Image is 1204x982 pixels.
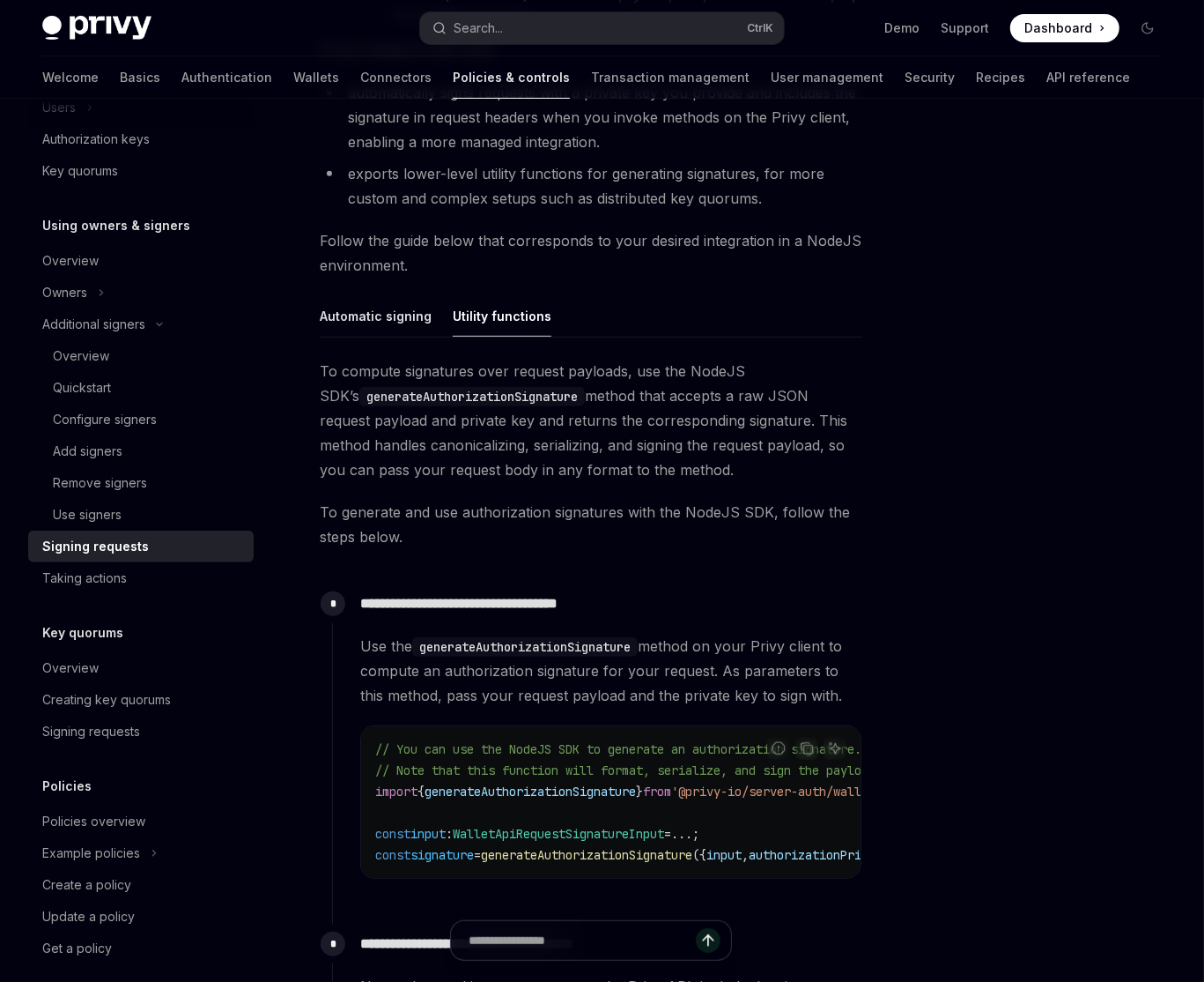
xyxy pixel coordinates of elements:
[53,472,147,494] div: Remove signers
[53,441,122,462] div: Add signers
[692,847,706,863] span: ({
[767,737,790,760] button: Report incorrect code
[42,129,150,150] div: Authorization keys
[53,409,157,430] div: Configure signers
[359,387,585,406] code: generateAuthorizationSignature
[28,806,254,837] a: Policies overview
[410,826,446,842] span: input
[420,12,784,44] button: Open search
[1024,19,1092,37] span: Dashboard
[671,826,692,842] span: ...
[375,847,410,863] span: const
[28,340,254,372] a: Overview
[42,689,171,710] div: Creating key quorums
[28,277,254,309] button: Toggle Owners section
[771,56,883,99] a: User management
[28,684,254,716] a: Creating key quorums
[42,16,151,41] img: dark logo
[42,282,87,303] div: Owners
[28,652,254,684] a: Overview
[417,784,425,800] span: {
[181,56,272,99] a: Authentication
[42,811,145,832] div: Policies overview
[28,933,254,964] a: Get a policy
[1046,56,1130,99] a: API reference
[53,346,109,367] div: Overview
[749,847,911,863] span: authorizationPrivateKey
[42,776,92,797] h5: Policies
[28,372,254,404] a: Quickstart
[42,658,99,679] div: Overview
[320,295,432,337] button: Automatic signing
[410,847,474,863] span: signature
[453,295,551,337] button: Utility functions
[360,634,861,708] span: Use the method on your Privy client to compute an authorization signature for your request. As pa...
[42,160,118,182] div: Key quorums
[454,18,503,39] div: Search...
[42,568,127,589] div: Taking actions
[481,847,692,863] span: generateAuthorizationSignature
[42,622,123,644] h5: Key quorums
[795,737,818,760] button: Copy the contents from the code block
[375,741,861,757] span: // You can use the NodeJS SDK to generate an authorization signature.
[591,56,750,99] a: Transaction management
[643,784,671,800] span: from
[375,784,417,800] span: import
[28,869,254,901] a: Create a policy
[360,56,432,99] a: Connectors
[453,826,664,842] span: WalletApiRequestSignatureInput
[1134,14,1162,42] button: Toggle dark mode
[671,784,911,800] span: '@privy-io/server-auth/wallet-api'
[42,314,145,335] div: Additional signers
[28,837,254,869] button: Toggle Example policies section
[42,536,149,557] div: Signing requests
[28,562,254,594] a: Taking actions
[28,404,254,435] a: Configure signers
[42,843,140,864] div: Example policies
[976,56,1025,99] a: Recipes
[28,499,254,531] a: Use signers
[53,377,111,398] div: Quickstart
[28,435,254,467] a: Add signers
[320,500,862,549] span: To generate and use authorization signatures with the NodeJS SDK, follow the steps below.
[42,938,112,959] div: Get a policy
[692,826,699,842] span: ;
[696,928,720,953] button: Send message
[53,504,122,525] div: Use signers
[742,847,749,863] span: ,
[320,80,862,154] li: automatically signs requests with a private key you provide and includes the signature in request...
[120,56,160,99] a: Basics
[320,161,862,211] li: exports lower-level utility functions for generating signatures, for more custom and complex setu...
[42,721,140,742] div: Signing requests
[375,826,410,842] span: const
[474,847,481,863] span: =
[1010,14,1119,42] a: Dashboard
[28,155,254,187] a: Key quorums
[905,56,955,99] a: Security
[320,228,862,278] span: Follow the guide below that corresponds to your desired integration in a NodeJS environment.
[293,56,339,99] a: Wallets
[320,359,862,482] span: To compute signatures over request payloads, use the NodeJS SDK’s method that accepts a raw JSON ...
[42,874,131,896] div: Create a policy
[28,467,254,499] a: Remove signers
[28,309,254,340] button: Toggle Additional signers section
[747,21,773,35] span: Ctrl K
[664,826,671,842] span: =
[469,921,696,960] input: Ask a question...
[446,826,453,842] span: :
[636,784,643,800] span: }
[706,847,742,863] span: input
[884,19,920,37] a: Demo
[42,215,190,236] h5: Using owners & signers
[42,906,135,927] div: Update a policy
[42,56,99,99] a: Welcome
[28,716,254,748] a: Signing requests
[28,901,254,933] a: Update a policy
[375,763,1059,778] span: // Note that this function will format, serialize, and sign the payload, making Step 2 redundant.
[425,784,636,800] span: generateAuthorizationSignature
[824,737,846,760] button: Ask AI
[453,56,570,99] a: Policies & controls
[941,19,989,37] a: Support
[412,637,638,657] code: generateAuthorizationSignature
[28,531,254,562] a: Signing requests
